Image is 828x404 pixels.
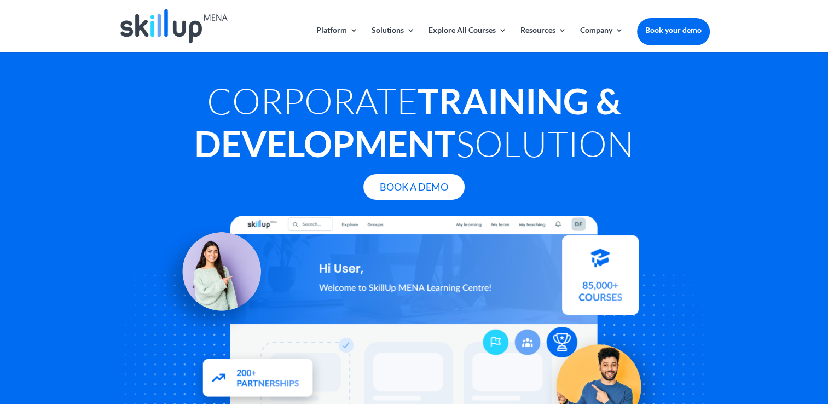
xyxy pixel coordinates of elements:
[429,26,507,52] a: Explore All Courses
[154,220,272,338] img: Learning Management Solution - SkillUp
[520,26,566,52] a: Resources
[194,79,621,165] strong: Training & Development
[316,26,358,52] a: Platform
[562,240,639,320] img: Courses library - SkillUp MENA
[363,174,465,200] a: Book A Demo
[773,351,828,404] iframe: Chat Widget
[580,26,623,52] a: Company
[119,79,710,170] h1: Corporate Solution
[372,26,415,52] a: Solutions
[637,18,710,42] a: Book your demo
[120,9,228,43] img: Skillup Mena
